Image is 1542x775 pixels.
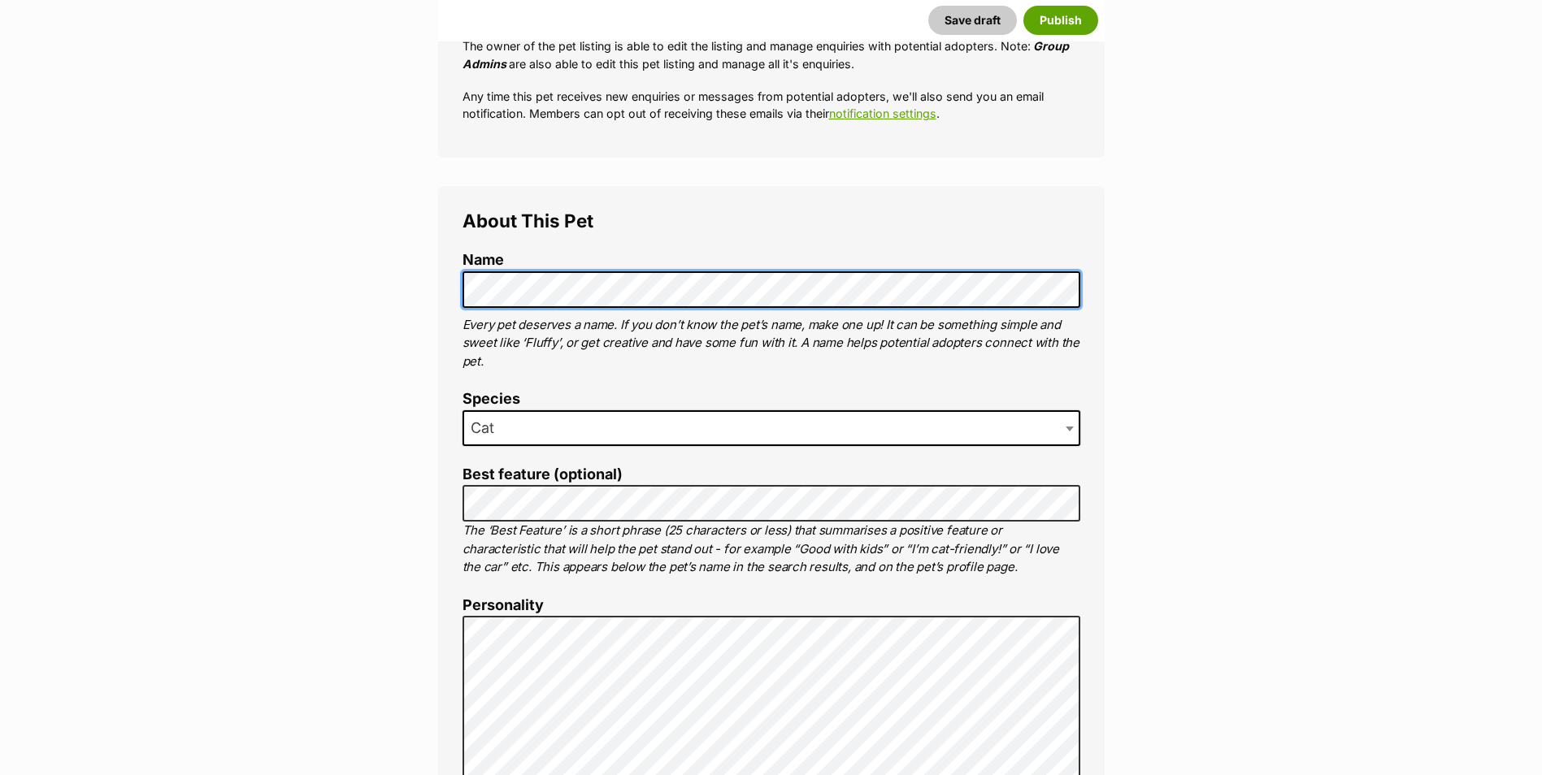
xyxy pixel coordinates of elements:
[463,316,1080,371] p: Every pet deserves a name. If you don’t know the pet’s name, make one up! It can be something sim...
[463,466,1080,483] label: Best feature (optional)
[463,391,1080,408] label: Species
[463,39,1069,70] em: Group Admins
[463,252,1080,269] label: Name
[463,210,593,232] span: About This Pet
[928,6,1017,35] button: Save draft
[463,522,1080,577] p: The ‘Best Feature’ is a short phrase (25 characters or less) that summarises a positive feature o...
[829,106,936,120] a: notification settings
[1023,6,1098,35] button: Publish
[463,37,1080,72] p: The owner of the pet listing is able to edit the listing and manage enquiries with potential adop...
[463,410,1080,446] span: Cat
[463,88,1080,123] p: Any time this pet receives new enquiries or messages from potential adopters, we'll also send you...
[463,597,1080,614] label: Personality
[464,417,510,439] span: Cat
